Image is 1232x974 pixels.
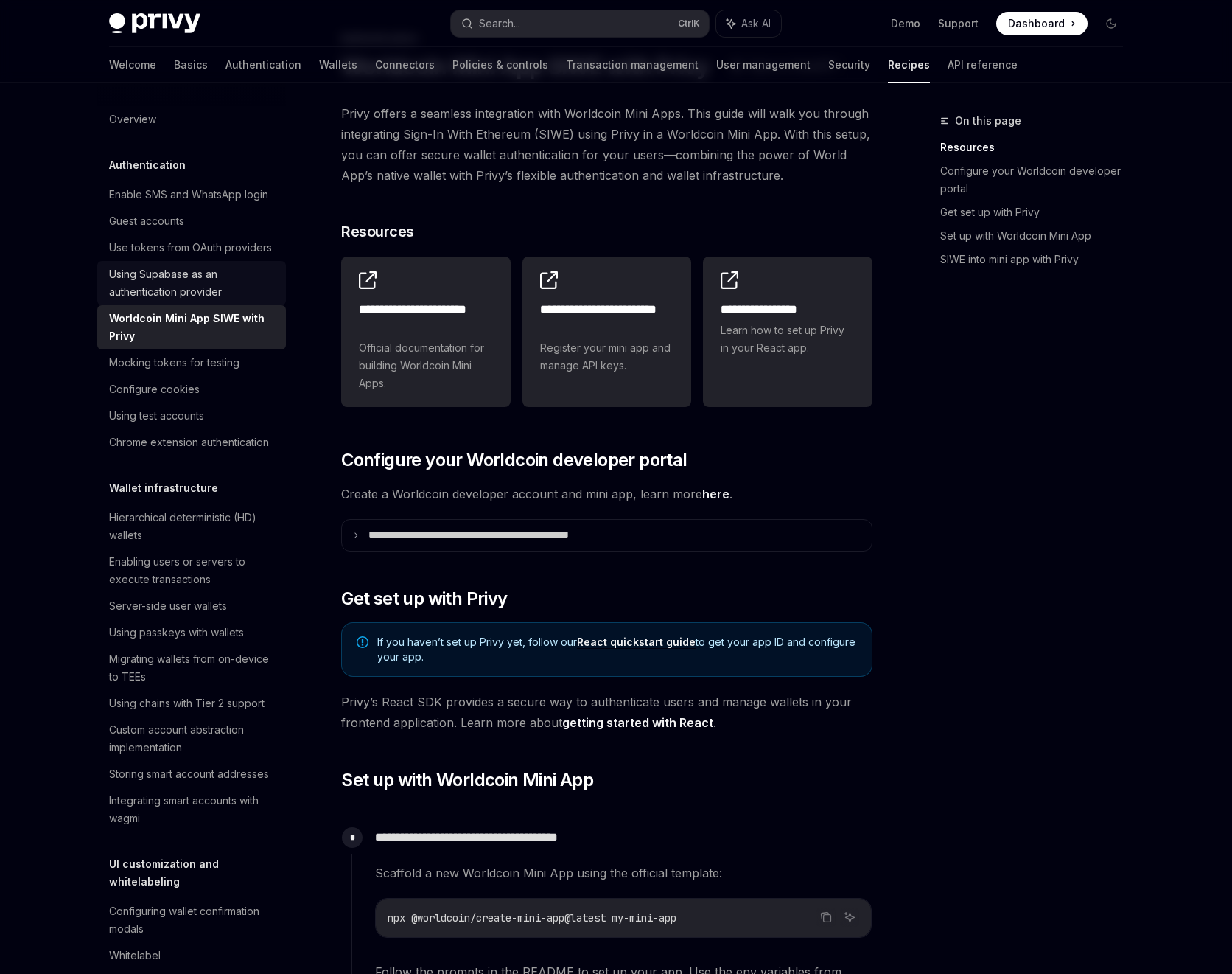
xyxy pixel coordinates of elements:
[540,339,674,375] span: Register your mini app and manage API keys.
[948,47,1018,83] a: API reference
[702,487,729,502] a: here
[97,549,286,593] a: Enabling users or servers to execute transactions
[840,908,859,927] button: Ask AI
[109,695,265,712] div: Using chains with Tier 2 support
[562,715,713,731] a: getting started with React
[109,650,277,686] div: Migrating wallets from on-device to TEEs
[97,898,286,942] a: Configuring wallet confirmation modals
[341,448,687,472] span: Configure your Worldcoin developer portal
[109,380,200,398] div: Configure cookies
[109,156,186,174] h5: Authentication
[97,376,286,403] a: Configure cookies
[109,765,269,783] div: Storing smart account addresses
[109,434,269,451] div: Chrome extension authentication
[109,13,200,34] img: dark logo
[888,47,930,83] a: Recipes
[97,106,286,133] a: Overview
[97,234,286,261] a: Use tokens from OAuth providers
[109,265,277,301] div: Using Supabase as an authentication provider
[577,636,696,649] a: React quickstart guide
[359,339,493,392] span: Official documentation for building Worldcoin Mini Apps.
[452,47,548,83] a: Policies & controls
[938,16,979,31] a: Support
[341,587,507,611] span: Get set up with Privy
[566,47,699,83] a: Transaction management
[716,47,811,83] a: User management
[341,692,872,733] span: Privy’s React SDK provides a secure way to authenticate users and manage wallets in your frontend...
[388,911,676,925] span: npx @worldcoin/create-mini-app@latest my-mini-app
[97,646,286,690] a: Migrating wallets from on-device to TEEs
[741,16,771,31] span: Ask AI
[341,484,872,504] span: Create a Worldcoin developer account and mini app, learn more .
[97,504,286,549] a: Hierarchical deterministic (HD) wallets
[716,10,781,37] button: Ask AI
[375,47,435,83] a: Connectors
[341,103,872,186] span: Privy offers a seamless integration with Worldcoin Mini Apps. This guide will walk you through in...
[97,403,286,429] a: Using test accounts
[341,768,593,792] span: Set up with Worldcoin Mini App
[319,47,357,83] a: Wallets
[109,47,156,83] a: Welcome
[174,47,208,83] a: Basics
[109,310,277,345] div: Worldcoin Mini App SIWE with Privy
[1008,16,1065,31] span: Dashboard
[1099,12,1123,35] button: Toggle dark mode
[97,261,286,305] a: Using Supabase as an authentication provider
[109,354,239,372] div: Mocking tokens for testing
[341,221,414,242] span: Resources
[375,863,872,883] span: Scaffold a new Worldcoin Mini App using the official template:
[109,212,184,230] div: Guest accounts
[721,321,855,357] span: Learn how to set up Privy in your React app.
[97,942,286,969] a: Whitelabel
[357,636,368,648] svg: Note
[955,112,1021,130] span: On this page
[97,717,286,761] a: Custom account abstraction implementation
[97,429,286,456] a: Chrome extension authentication
[109,111,156,128] div: Overview
[109,855,286,891] h5: UI customization and whitelabeling
[891,16,920,31] a: Demo
[97,181,286,208] a: Enable SMS and WhatsApp login
[479,15,520,32] div: Search...
[109,553,277,588] div: Enabling users or servers to execute transactions
[97,619,286,646] a: Using passkeys with wallets
[109,597,227,615] div: Server-side user wallets
[97,761,286,787] a: Storing smart account addresses
[225,47,301,83] a: Authentication
[109,947,161,964] div: Whitelabel
[97,593,286,619] a: Server-side user wallets
[109,792,277,827] div: Integrating smart accounts with wagmi
[996,12,1088,35] a: Dashboard
[109,624,244,641] div: Using passkeys with wallets
[940,248,1135,271] a: SIWE into mini app with Privy
[940,224,1135,248] a: Set up with Worldcoin Mini App
[109,721,277,756] div: Custom account abstraction implementation
[109,509,277,544] div: Hierarchical deterministic (HD) wallets
[940,201,1135,224] a: Get set up with Privy
[940,136,1135,159] a: Resources
[828,47,870,83] a: Security
[97,690,286,717] a: Using chains with Tier 2 support
[109,407,204,425] div: Using test accounts
[97,349,286,376] a: Mocking tokens for testing
[940,159,1135,201] a: Configure your Worldcoin developer portal
[109,479,218,497] h5: Wallet infrastructure
[97,208,286,234] a: Guest accounts
[97,787,286,832] a: Integrating smart accounts with wagmi
[678,18,700,29] span: Ctrl K
[109,902,277,938] div: Configuring wallet confirmation modals
[109,239,272,257] div: Use tokens from OAuth providers
[451,10,709,37] button: Search...CtrlK
[97,305,286,349] a: Worldcoin Mini App SIWE with Privy
[816,908,836,927] button: Copy the contents from the code block
[109,186,268,204] div: Enable SMS and WhatsApp login
[377,635,857,664] span: If you haven’t set up Privy yet, follow our to get your app ID and configure your app.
